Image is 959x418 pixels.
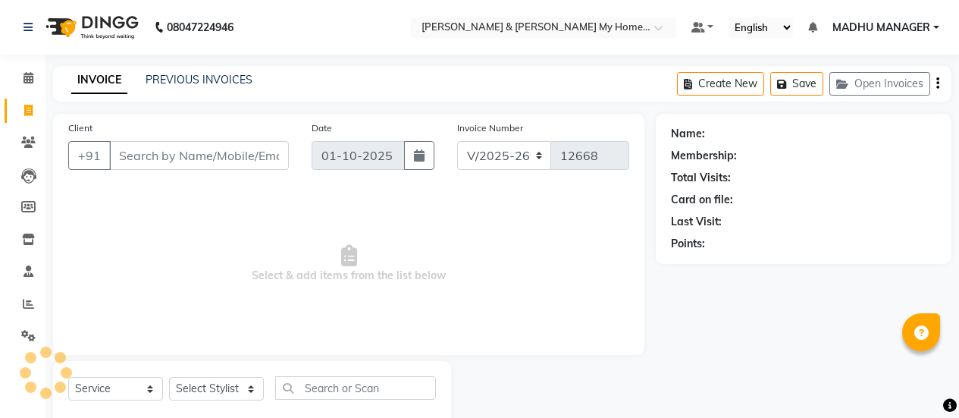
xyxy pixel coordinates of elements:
[671,170,731,186] div: Total Visits:
[146,73,252,86] a: PREVIOUS INVOICES
[671,148,737,164] div: Membership:
[71,67,127,94] a: INVOICE
[671,192,733,208] div: Card on file:
[829,72,930,96] button: Open Invoices
[312,121,332,135] label: Date
[68,141,111,170] button: +91
[832,20,930,36] span: MADHU MANAGER
[895,357,944,403] iframe: chat widget
[68,121,92,135] label: Client
[671,236,705,252] div: Points:
[457,121,523,135] label: Invoice Number
[677,72,764,96] button: Create New
[770,72,823,96] button: Save
[68,188,629,340] span: Select & add items from the list below
[275,376,436,400] input: Search or Scan
[671,214,722,230] div: Last Visit:
[39,6,143,49] img: logo
[671,126,705,142] div: Name:
[167,6,233,49] b: 08047224946
[109,141,289,170] input: Search by Name/Mobile/Email/Code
